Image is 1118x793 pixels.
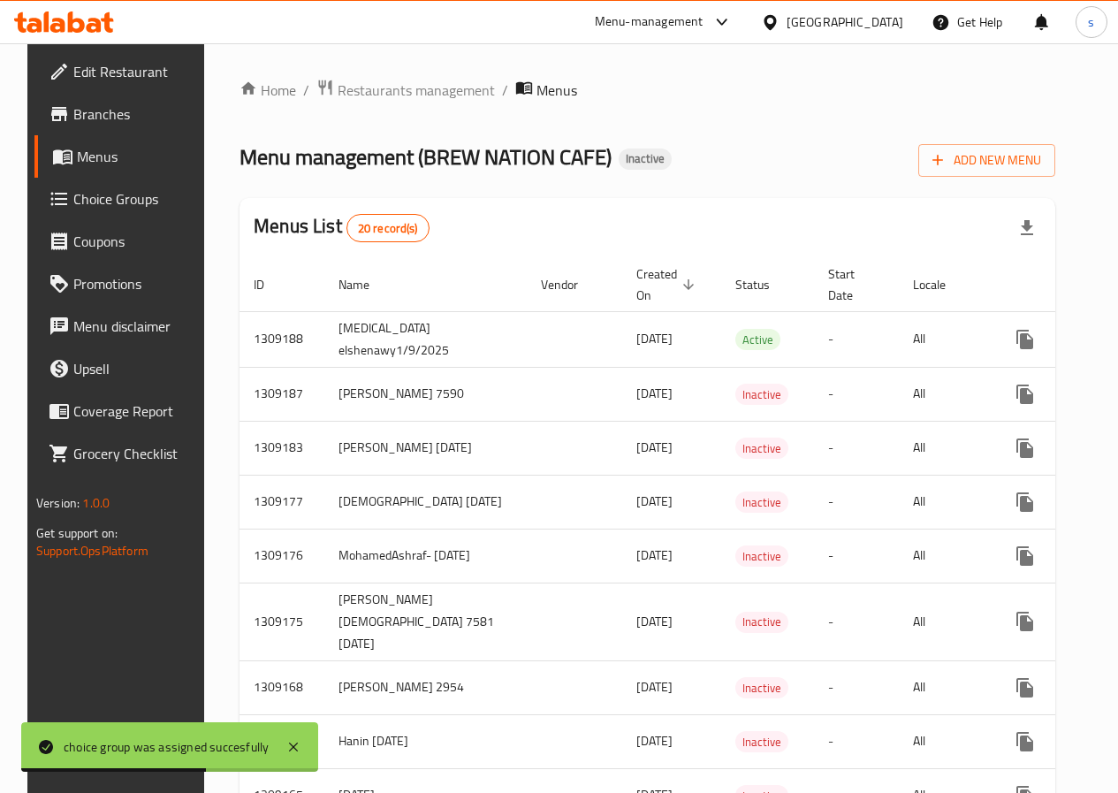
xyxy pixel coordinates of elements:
[541,274,601,295] span: Vendor
[828,263,878,306] span: Start Date
[899,421,990,475] td: All
[324,583,527,660] td: [PERSON_NAME][DEMOGRAPHIC_DATA] 7581 [DATE]
[735,329,780,350] div: Active
[1004,721,1046,763] button: more
[36,522,118,545] span: Get support on:
[324,529,527,583] td: MohamedAshraf- [DATE]
[303,80,309,101] li: /
[814,367,899,421] td: -
[1006,207,1048,249] div: Export file
[735,385,788,405] span: Inactive
[735,384,788,405] div: Inactive
[73,188,200,210] span: Choice Groups
[73,61,200,82] span: Edit Restaurant
[36,492,80,515] span: Version:
[899,714,990,768] td: All
[324,475,527,529] td: [DEMOGRAPHIC_DATA] [DATE]
[735,438,788,459] span: Inactive
[324,367,527,421] td: [PERSON_NAME] 7590
[73,443,200,464] span: Grocery Checklist
[735,678,788,698] span: Inactive
[64,737,269,757] div: choice group was assigned succesfully
[814,660,899,714] td: -
[536,80,577,101] span: Menus
[324,311,527,367] td: [MEDICAL_DATA] elshenawy1/9/2025
[913,274,969,295] span: Locale
[636,263,700,306] span: Created On
[899,529,990,583] td: All
[735,612,788,633] div: Inactive
[735,732,788,752] span: Inactive
[1046,667,1089,709] button: Change Status
[595,11,704,33] div: Menu-management
[735,731,788,752] div: Inactive
[240,421,324,475] td: 1309183
[814,583,899,660] td: -
[735,492,788,513] span: Inactive
[735,612,788,632] span: Inactive
[36,539,148,562] a: Support.OpsPlatform
[34,347,214,390] a: Upsell
[347,220,429,237] span: 20 record(s)
[82,492,110,515] span: 1.0.0
[73,316,200,337] span: Menu disclaimer
[34,220,214,263] a: Coupons
[1004,373,1046,416] button: more
[787,12,903,32] div: [GEOGRAPHIC_DATA]
[899,367,990,421] td: All
[240,311,324,367] td: 1309188
[34,263,214,305] a: Promotions
[34,390,214,432] a: Coverage Report
[73,358,200,379] span: Upsell
[316,79,495,102] a: Restaurants management
[814,714,899,768] td: -
[1004,667,1046,709] button: more
[735,438,788,459] div: Inactive
[1046,373,1089,416] button: Change Status
[814,475,899,529] td: -
[899,660,990,714] td: All
[899,311,990,367] td: All
[814,529,899,583] td: -
[1046,535,1089,577] button: Change Status
[636,382,673,405] span: [DATE]
[73,103,200,125] span: Branches
[254,213,429,242] h2: Menus List
[1004,427,1046,469] button: more
[636,544,673,567] span: [DATE]
[34,93,214,135] a: Branches
[636,729,673,752] span: [DATE]
[636,327,673,350] span: [DATE]
[240,660,324,714] td: 1309168
[814,421,899,475] td: -
[240,79,1055,102] nav: breadcrumb
[735,274,793,295] span: Status
[34,178,214,220] a: Choice Groups
[240,367,324,421] td: 1309187
[73,400,200,422] span: Coverage Report
[324,421,527,475] td: [PERSON_NAME] [DATE]
[34,305,214,347] a: Menu disclaimer
[73,231,200,252] span: Coupons
[240,80,296,101] a: Home
[34,50,214,93] a: Edit Restaurant
[254,274,287,295] span: ID
[338,274,392,295] span: Name
[1046,721,1089,763] button: Change Status
[73,273,200,294] span: Promotions
[636,675,673,698] span: [DATE]
[814,311,899,367] td: -
[1046,318,1089,361] button: Change Status
[240,475,324,529] td: 1309177
[240,583,324,660] td: 1309175
[34,135,214,178] a: Menus
[735,546,788,567] span: Inactive
[34,432,214,475] a: Grocery Checklist
[240,137,612,177] span: Menu management ( BREW NATION CAFE )
[338,80,495,101] span: Restaurants management
[1004,481,1046,523] button: more
[619,149,672,170] div: Inactive
[1046,600,1089,643] button: Change Status
[1046,427,1089,469] button: Change Status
